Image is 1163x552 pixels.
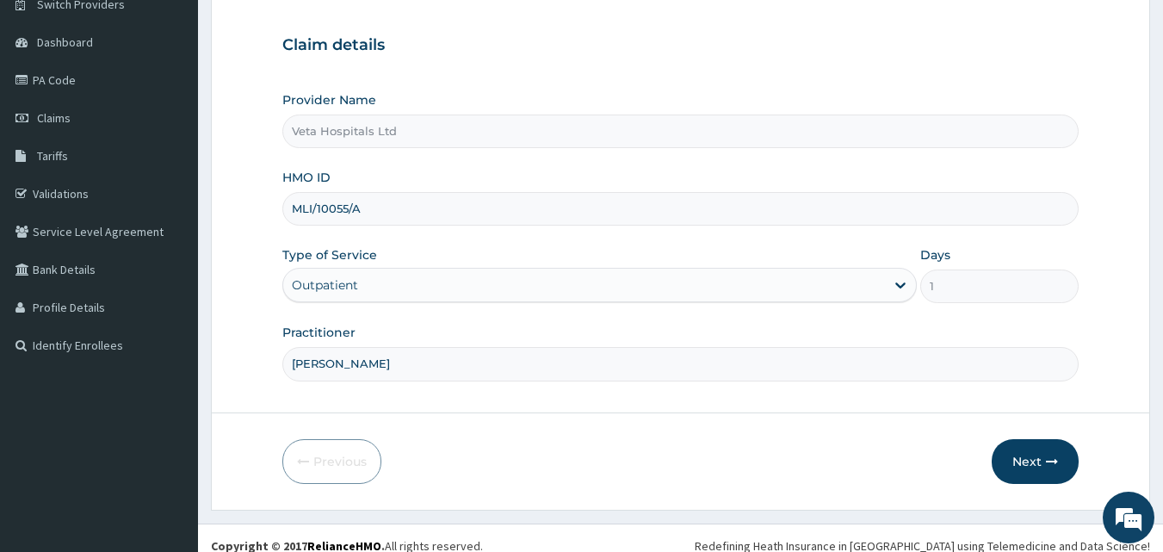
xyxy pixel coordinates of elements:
[282,347,1079,381] input: Enter Name
[292,276,358,294] div: Outpatient
[32,86,70,129] img: d_794563401_company_1708531726252_794563401
[37,148,68,164] span: Tariffs
[282,192,1079,226] input: Enter HMO ID
[37,110,71,126] span: Claims
[992,439,1079,484] button: Next
[282,324,356,341] label: Practitioner
[9,369,328,429] textarea: Type your message and hit 'Enter'
[90,96,289,119] div: Chat with us now
[282,439,381,484] button: Previous
[282,246,377,264] label: Type of Service
[282,91,376,109] label: Provider Name
[920,246,950,264] label: Days
[282,36,1079,55] h3: Claim details
[282,9,324,50] div: Minimize live chat window
[282,169,331,186] label: HMO ID
[37,34,93,50] span: Dashboard
[100,166,238,340] span: We're online!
